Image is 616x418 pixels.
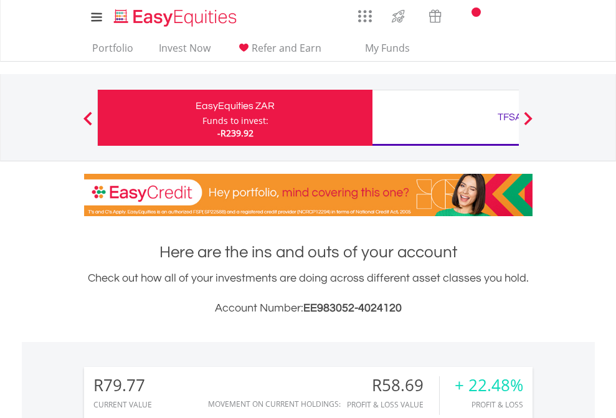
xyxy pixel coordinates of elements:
img: EasyCredit Promotion Banner [84,174,533,216]
div: + 22.48% [455,376,523,394]
a: Vouchers [417,3,453,26]
a: Portfolio [87,42,138,61]
img: thrive-v2.svg [388,6,409,26]
div: EasyEquities ZAR [105,97,365,115]
div: R79.77 [93,376,152,394]
div: Check out how all of your investments are doing across different asset classes you hold. [84,270,533,317]
img: vouchers-v2.svg [425,6,445,26]
div: Movement on Current Holdings: [208,400,341,408]
a: Notifications [453,3,485,28]
div: CURRENT VALUE [93,401,152,409]
a: Home page [109,3,242,28]
div: Profit & Loss [455,401,523,409]
a: My Profile [517,3,549,31]
h1: Here are the ins and outs of your account [84,241,533,264]
img: grid-menu-icon.svg [358,9,372,23]
span: Refer and Earn [252,41,321,55]
a: FAQ's and Support [485,3,517,28]
div: Profit & Loss Value [347,401,439,409]
span: My Funds [347,40,429,56]
a: AppsGrid [350,3,380,23]
a: Invest Now [154,42,216,61]
div: Funds to invest: [202,115,268,127]
button: Previous [75,118,100,130]
span: EE983052-4024120 [303,302,402,314]
img: EasyEquities_Logo.png [111,7,242,28]
span: -R239.92 [217,127,254,139]
div: R58.69 [347,376,439,394]
a: Refer and Earn [231,42,326,61]
h3: Account Number: [84,300,533,317]
button: Next [516,118,541,130]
